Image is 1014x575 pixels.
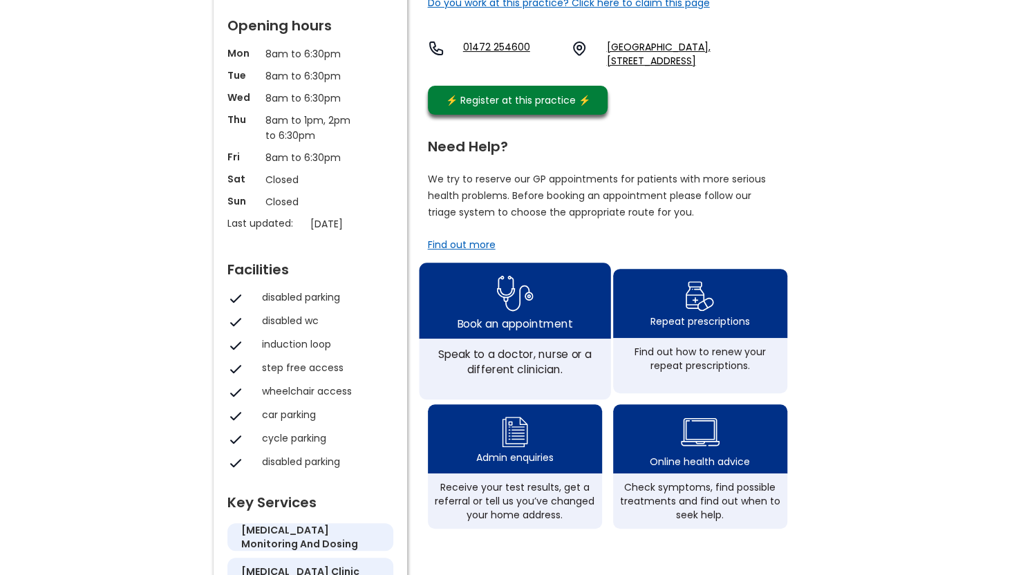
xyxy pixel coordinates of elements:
[265,91,355,106] p: 8am to 6:30pm
[262,361,386,375] div: step free access
[227,12,393,32] div: Opening hours
[428,171,767,220] p: We try to reserve our GP appointments for patients with more serious health problems. Before book...
[262,384,386,398] div: wheelchair access
[435,480,595,522] div: Receive your test results, get a referral or tell us you’ve changed your home address.
[262,431,386,445] div: cycle parking
[571,40,588,57] img: practice location icon
[262,455,386,469] div: disabled parking
[428,238,496,252] a: Find out more
[650,455,750,469] div: Online health advice
[262,314,386,328] div: disabled wc
[227,46,259,60] p: Mon
[310,216,400,232] p: [DATE]
[227,91,259,104] p: Wed
[227,194,259,208] p: Sun
[681,409,720,455] img: health advice icon
[265,172,355,187] p: Closed
[265,46,355,62] p: 8am to 6:30pm
[426,346,603,377] div: Speak to a doctor, nurse or a different clinician.
[457,315,572,330] div: Book an appointment
[620,345,780,373] div: Find out how to renew your repeat prescriptions.
[241,523,379,551] h5: [MEDICAL_DATA] monitoring and dosing
[613,269,787,393] a: repeat prescription iconRepeat prescriptionsFind out how to renew your repeat prescriptions.
[613,404,787,529] a: health advice iconOnline health adviceCheck symptoms, find possible treatments and find out when ...
[428,40,444,57] img: telephone icon
[227,68,259,82] p: Tue
[500,413,530,451] img: admin enquiry icon
[685,278,715,314] img: repeat prescription icon
[227,489,393,509] div: Key Services
[650,314,750,328] div: Repeat prescriptions
[227,113,259,126] p: Thu
[265,150,355,165] p: 8am to 6:30pm
[620,480,780,522] div: Check symptoms, find possible treatments and find out when to seek help.
[428,404,602,529] a: admin enquiry iconAdmin enquiriesReceive your test results, get a referral or tell us you’ve chan...
[439,93,598,108] div: ⚡️ Register at this practice ⚡️
[262,408,386,422] div: car parking
[265,194,355,209] p: Closed
[227,172,259,186] p: Sat
[463,40,561,68] a: 01472 254600
[227,216,303,230] p: Last updated:
[496,270,533,315] img: book appointment icon
[265,68,355,84] p: 8am to 6:30pm
[227,256,393,276] div: Facilities
[262,337,386,351] div: induction loop
[606,40,800,68] a: [GEOGRAPHIC_DATA], [STREET_ADDRESS]
[428,133,787,153] div: Need Help?
[419,263,610,399] a: book appointment icon Book an appointmentSpeak to a doctor, nurse or a different clinician.
[428,86,608,115] a: ⚡️ Register at this practice ⚡️
[265,113,355,143] p: 8am to 1pm, 2pm to 6:30pm
[262,290,386,304] div: disabled parking
[227,150,259,164] p: Fri
[476,451,554,464] div: Admin enquiries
